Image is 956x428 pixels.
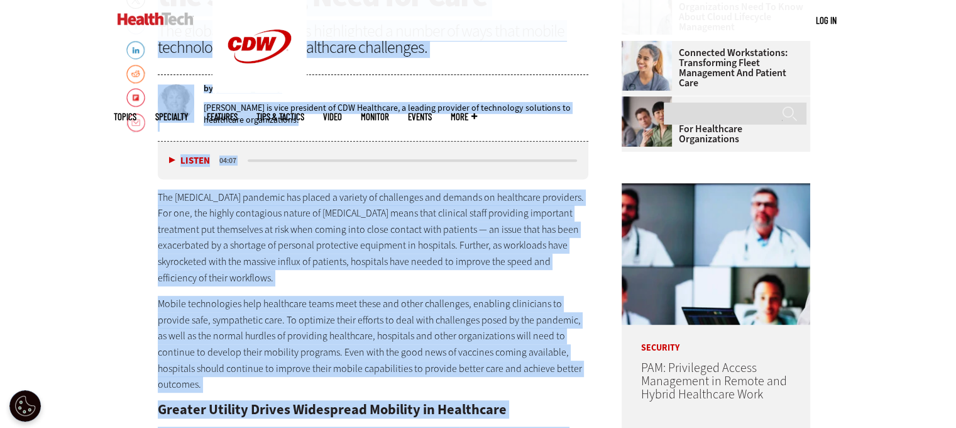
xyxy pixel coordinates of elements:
[816,14,837,26] a: Log in
[158,403,589,417] h2: Greater Utility Drives Widespread Mobility in Healthcare
[9,390,41,422] button: Open Preferences
[217,155,246,166] div: duration
[622,96,678,106] a: woman discusses data governance
[118,13,194,25] img: Home
[640,359,786,403] a: PAM: Privileged Access Management in Remote and Hybrid Healthcare Work
[155,112,188,121] span: Specialty
[256,112,304,121] a: Tips & Tactics
[408,112,432,121] a: Events
[158,296,589,393] p: Mobile technologies help healthcare teams meet these and other challenges, enabling clinicians to...
[9,390,41,422] div: Cookie Settings
[114,112,136,121] span: Topics
[361,112,389,121] a: MonITor
[622,183,810,325] img: remote call with care team
[622,104,803,144] a: Data Governance and AI Security Go Hand in Hand for Healthcare Organizations
[207,112,238,121] a: Features
[622,325,810,352] p: Security
[212,83,307,96] a: CDW
[451,112,477,121] span: More
[158,142,589,179] div: media player
[158,189,589,286] p: The [MEDICAL_DATA] pandemic has placed a variety of challenges and demands on healthcare provider...
[622,96,672,147] img: woman discusses data governance
[169,156,210,166] button: Listen
[816,14,837,27] div: User menu
[323,112,342,121] a: Video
